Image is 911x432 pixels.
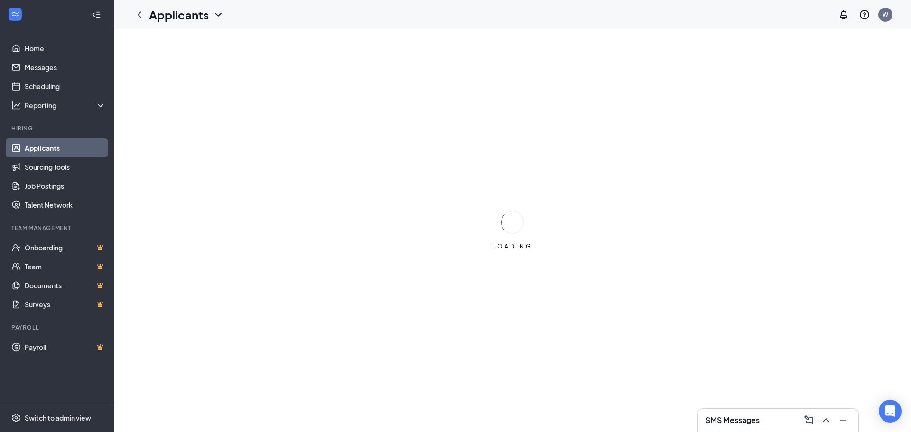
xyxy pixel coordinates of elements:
div: W [883,10,888,18]
h1: Applicants [149,7,209,23]
div: Team Management [11,224,104,232]
svg: Notifications [838,9,849,20]
button: Minimize [836,413,851,428]
svg: QuestionInfo [859,9,870,20]
div: Reporting [25,101,106,110]
div: Hiring [11,124,104,132]
a: OnboardingCrown [25,238,106,257]
div: Switch to admin view [25,413,91,423]
a: TeamCrown [25,257,106,276]
button: ComposeMessage [801,413,817,428]
button: ChevronUp [818,413,834,428]
svg: WorkstreamLogo [10,9,20,19]
a: PayrollCrown [25,338,106,357]
a: Job Postings [25,176,106,195]
a: Applicants [25,138,106,157]
a: Home [25,39,106,58]
svg: Collapse [92,10,101,19]
svg: Analysis [11,101,21,110]
a: Messages [25,58,106,77]
a: Talent Network [25,195,106,214]
a: DocumentsCrown [25,276,106,295]
svg: ChevronDown [213,9,224,20]
svg: Minimize [837,414,849,426]
a: Scheduling [25,77,106,96]
svg: ChevronLeft [134,9,145,20]
svg: ChevronUp [820,414,832,426]
svg: Settings [11,413,21,423]
div: Open Intercom Messenger [879,400,902,423]
h3: SMS Messages [706,415,760,425]
a: Sourcing Tools [25,157,106,176]
div: Payroll [11,323,104,331]
a: SurveysCrown [25,295,106,314]
svg: ComposeMessage [803,414,815,426]
div: LOADING [489,242,536,250]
